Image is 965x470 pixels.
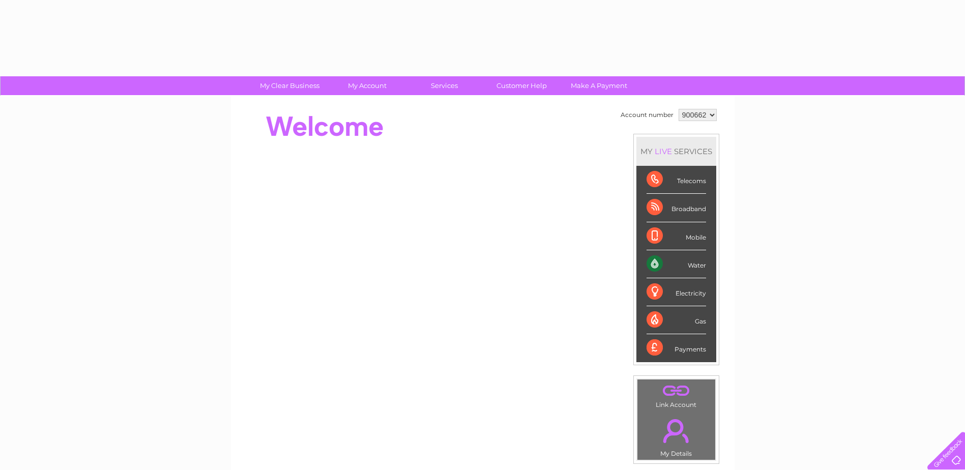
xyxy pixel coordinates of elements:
[640,382,713,400] a: .
[637,379,716,411] td: Link Account
[647,194,706,222] div: Broadband
[480,76,564,95] a: Customer Help
[402,76,486,95] a: Services
[647,166,706,194] div: Telecoms
[618,106,676,124] td: Account number
[647,222,706,250] div: Mobile
[640,413,713,449] a: .
[647,334,706,362] div: Payments
[636,137,716,166] div: MY SERVICES
[325,76,409,95] a: My Account
[248,76,332,95] a: My Clear Business
[653,146,674,156] div: LIVE
[647,306,706,334] div: Gas
[647,278,706,306] div: Electricity
[637,410,716,460] td: My Details
[557,76,641,95] a: Make A Payment
[647,250,706,278] div: Water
